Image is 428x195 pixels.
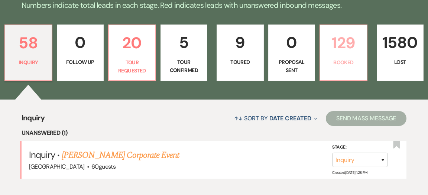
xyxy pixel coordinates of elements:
button: Send Mass Message [326,111,407,126]
a: 1580Lost [377,25,424,81]
label: Stage: [332,143,388,152]
a: 20Tour Requested [108,25,156,81]
p: 20 [113,30,151,55]
p: 9 [221,30,259,55]
span: Inquiry [29,149,55,160]
p: Tour Requested [113,58,151,75]
p: 0 [62,30,99,55]
p: 1580 [382,30,419,55]
p: 58 [10,30,47,55]
p: 0 [273,30,311,55]
p: 5 [165,30,203,55]
p: Follow Up [62,58,99,66]
a: 0Proposal Sent [268,25,315,81]
button: Sort By Date Created [231,108,320,128]
a: 58Inquiry [4,25,52,81]
p: Tour Confirmed [165,58,203,75]
p: Inquiry [10,58,47,66]
p: Toured [221,58,259,66]
span: 60 guests [91,163,116,170]
span: Date Created [269,114,311,122]
a: 129Booked [320,25,367,81]
span: Created: [DATE] 1:28 PM [332,170,367,175]
a: 9Toured [217,25,264,81]
p: Proposal Sent [273,58,311,75]
span: ↑↓ [234,114,243,122]
a: 5Tour Confirmed [160,25,208,81]
a: [PERSON_NAME] Corporate Event [62,149,179,162]
a: 0Follow Up [57,25,104,81]
p: Lost [382,58,419,66]
p: Booked [325,58,362,66]
li: Unanswered (1) [22,128,407,138]
span: [GEOGRAPHIC_DATA] [29,163,85,170]
p: 129 [325,30,362,55]
span: Inquiry [22,112,45,128]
